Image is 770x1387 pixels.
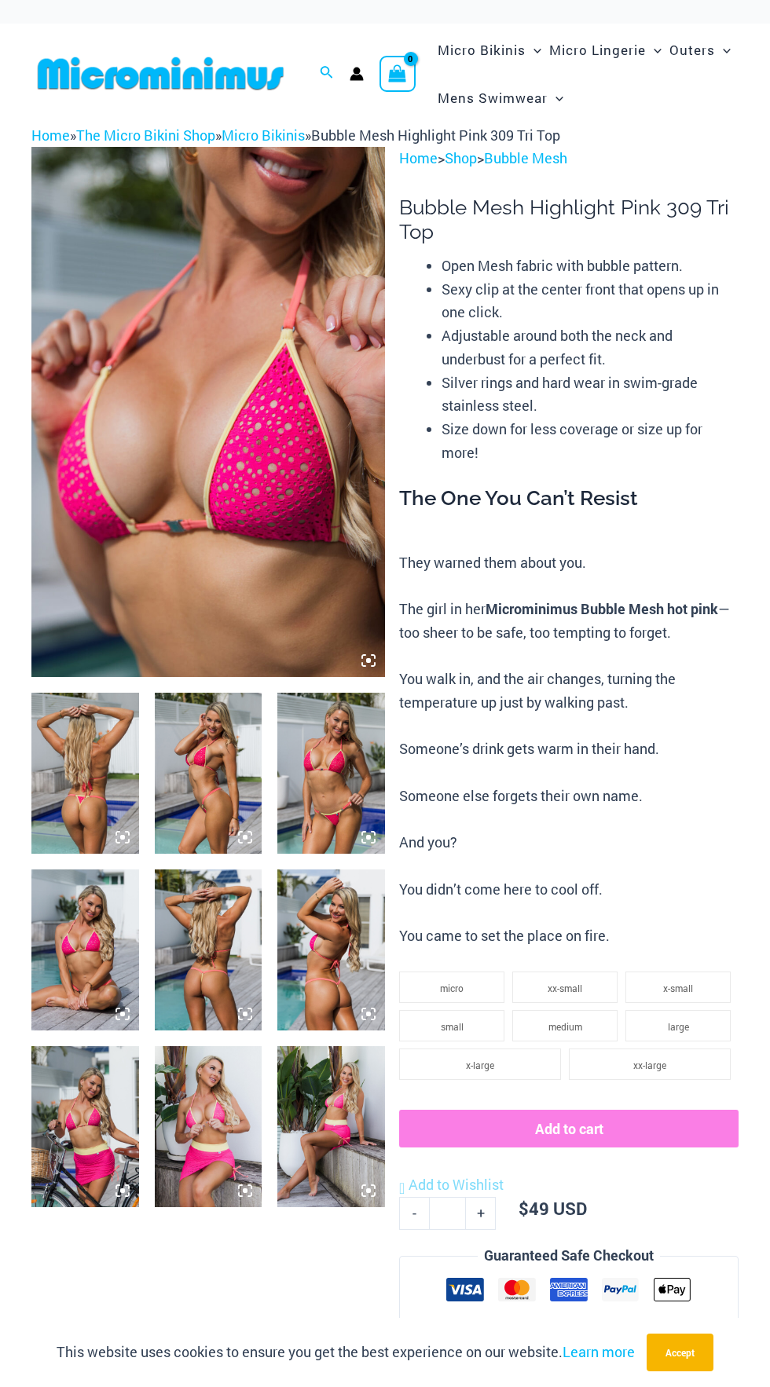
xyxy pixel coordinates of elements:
span: $ [519,1197,529,1220]
li: Sexy clip at the center front that opens up in one click. [442,278,739,324]
h1: Bubble Mesh Highlight Pink 309 Tri Top [399,196,739,244]
a: Shop [445,148,477,167]
li: micro [399,972,504,1003]
span: Menu Toggle [646,30,662,70]
span: large [668,1020,689,1033]
p: They warned them about you. The girl in her — too sheer to be safe, too tempting to forget. You w... [399,551,739,948]
span: Micro Bikinis [438,30,526,70]
button: Add to cart [399,1110,739,1147]
nav: Site Navigation [431,24,739,124]
a: - [399,1197,429,1230]
span: Bubble Mesh Highlight Pink 309 Tri Top [311,126,560,145]
h3: The One You Can’t Resist [399,485,739,512]
span: x-small [663,982,693,994]
li: Adjustable around both the neck and underbust for a perfect fit. [442,324,739,371]
legend: Guaranteed Safe Checkout [478,1244,660,1268]
li: x-small [625,972,731,1003]
img: Bubble Mesh Highlight Pink 309 Top 5404 Skirt [31,1046,139,1207]
a: Micro LingerieMenu ToggleMenu Toggle [545,26,665,74]
span: xx-small [548,982,582,994]
a: Micro Bikinis [222,126,305,145]
li: small [399,1010,504,1041]
a: Learn more [563,1342,635,1361]
li: Silver rings and hard wear in swim-grade stainless steel. [442,371,739,418]
bdi: 49 USD [519,1197,587,1220]
span: Micro Lingerie [549,30,646,70]
span: Menu Toggle [548,78,563,118]
img: Bubble Mesh Highlight Pink 309 Top [31,147,385,677]
img: Bubble Mesh Highlight Pink 309 Top 469 Thong [277,693,385,854]
a: Search icon link [320,64,334,84]
img: Bubble Mesh Highlight Pink 309 Top 469 Thong [31,693,139,854]
span: Outers [669,30,715,70]
a: Home [31,126,70,145]
a: Bubble Mesh [484,148,567,167]
span: Menu Toggle [715,30,731,70]
a: View Shopping Cart, empty [379,56,416,92]
img: Bubble Mesh Highlight Pink 309 Top 421 Micro [155,869,262,1030]
span: » » » [31,126,560,145]
span: xx-large [633,1059,666,1071]
li: xx-large [569,1048,731,1080]
a: Mens SwimwearMenu ToggleMenu Toggle [434,74,567,122]
li: Size down for less coverage or size up for more! [442,418,739,464]
span: small [441,1020,464,1033]
a: Micro BikinisMenu ToggleMenu Toggle [434,26,545,74]
span: micro [440,982,464,994]
span: Add to Wishlist [409,1175,504,1194]
img: MM SHOP LOGO FLAT [31,56,290,91]
span: x-large [466,1059,494,1071]
a: + [466,1197,496,1230]
li: x-large [399,1048,561,1080]
img: Bubble Mesh Highlight Pink 309 Top 421 Micro [277,869,385,1030]
span: Menu Toggle [526,30,541,70]
li: large [625,1010,731,1041]
p: This website uses cookies to ensure you get the best experience on our website. [57,1341,635,1364]
span: medium [548,1020,582,1033]
b: Microminimus Bubble Mesh hot pink [486,599,718,618]
img: Bubble Mesh Highlight Pink 309 Top 5404 Skirt [277,1046,385,1207]
span: Mens Swimwear [438,78,548,118]
li: xx-small [512,972,618,1003]
a: The Micro Bikini Shop [76,126,215,145]
img: Bubble Mesh Highlight Pink 309 Top 421 Micro [31,869,139,1030]
a: Add to Wishlist [399,1173,504,1197]
img: Bubble Mesh Highlight Pink 309 Top 5404 Skirt [155,1046,262,1207]
li: Open Mesh fabric with bubble pattern. [442,254,739,278]
p: > > [399,147,739,170]
li: medium [512,1010,618,1041]
a: Account icon link [350,67,364,81]
a: OutersMenu ToggleMenu Toggle [665,26,735,74]
button: Accept [647,1334,713,1371]
a: Home [399,148,438,167]
img: Bubble Mesh Highlight Pink 309 Top 469 Thong [155,693,262,854]
input: Product quantity [429,1197,466,1230]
